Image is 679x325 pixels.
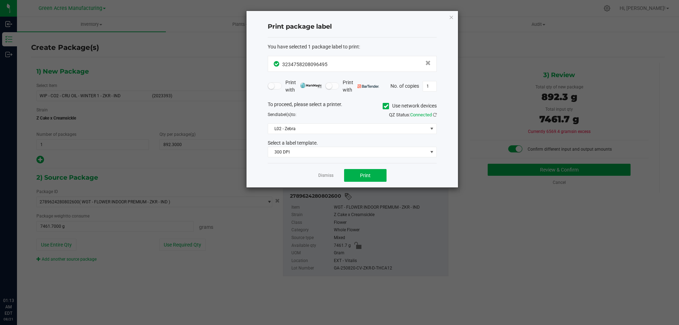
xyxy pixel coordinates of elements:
[268,43,437,51] div: :
[262,101,442,111] div: To proceed, please select a printer.
[360,173,371,178] span: Print
[390,83,419,88] span: No. of copies
[262,139,442,147] div: Select a label template.
[21,267,29,276] iframe: Resource center unread badge
[300,83,322,88] img: mark_magic_cybra.png
[343,79,379,94] span: Print with
[277,112,291,117] span: label(s)
[410,112,432,117] span: Connected
[318,173,333,179] a: Dismiss
[282,62,327,67] span: 3234758208096495
[358,85,379,88] img: bartender.png
[344,169,387,182] button: Print
[274,60,280,68] span: In Sync
[7,268,28,290] iframe: Resource center
[268,124,428,134] span: L02 - Zebra
[268,112,296,117] span: Send to:
[268,147,428,157] span: 300 DPI
[268,44,359,50] span: You have selected 1 package label to print
[268,22,437,31] h4: Print package label
[285,79,322,94] span: Print with
[389,112,437,117] span: QZ Status:
[383,102,437,110] label: Use network devices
